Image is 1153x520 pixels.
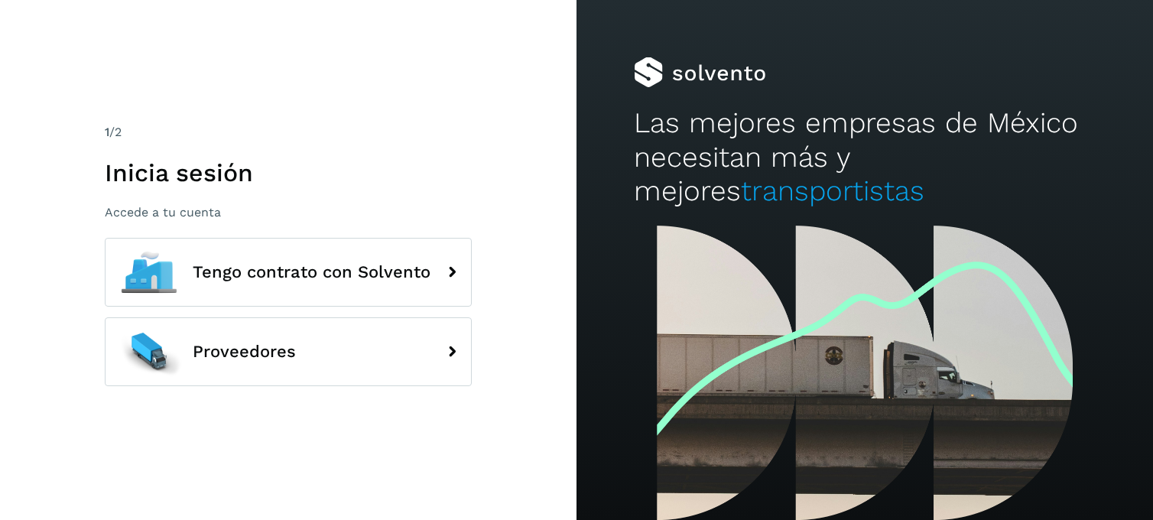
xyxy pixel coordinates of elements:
[741,174,924,207] span: transportistas
[105,317,472,386] button: Proveedores
[105,125,109,139] span: 1
[105,205,472,219] p: Accede a tu cuenta
[193,263,430,281] span: Tengo contrato con Solvento
[105,238,472,307] button: Tengo contrato con Solvento
[634,106,1095,208] h2: Las mejores empresas de México necesitan más y mejores
[105,123,472,141] div: /2
[105,158,472,187] h1: Inicia sesión
[193,343,296,361] span: Proveedores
